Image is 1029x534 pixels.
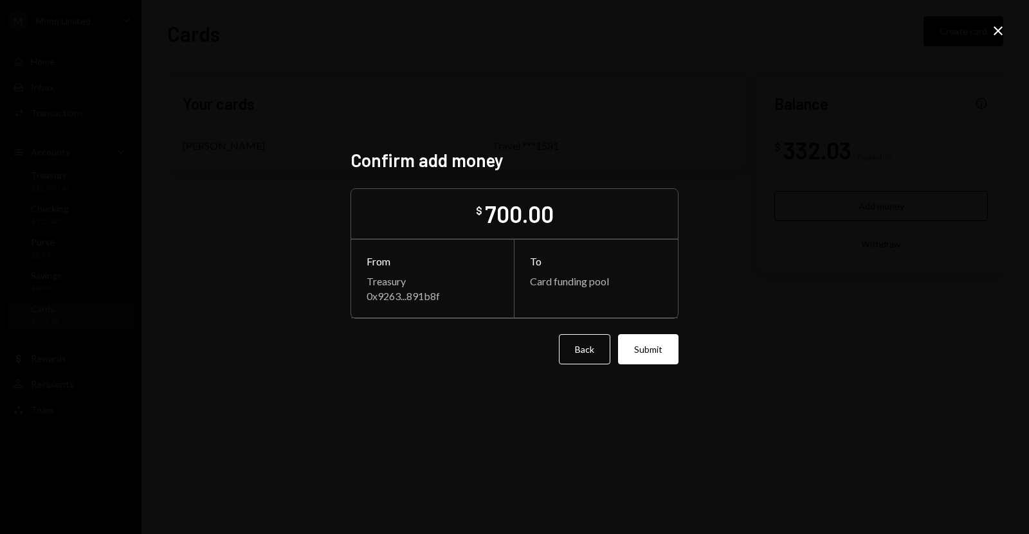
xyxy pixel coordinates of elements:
div: Card funding pool [530,275,662,287]
button: Submit [618,334,678,364]
div: $ [476,204,482,217]
div: To [530,255,662,267]
div: 0x9263...891b8f [367,290,498,302]
div: Treasury [367,275,498,287]
div: From [367,255,498,267]
div: 700.00 [485,199,554,228]
h2: Confirm add money [351,148,678,173]
button: Back [559,334,610,364]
